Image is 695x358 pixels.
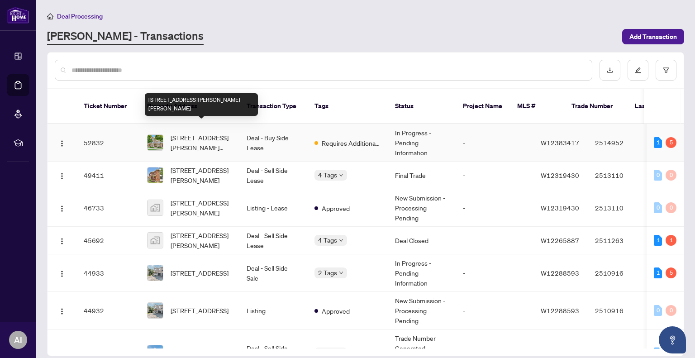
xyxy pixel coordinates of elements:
[588,292,651,329] td: 2510916
[654,305,662,316] div: 0
[14,334,22,346] span: AI
[239,89,307,124] th: Transaction Type
[55,266,69,280] button: Logo
[622,29,684,44] button: Add Transaction
[588,124,651,162] td: 2514952
[322,138,381,148] span: Requires Additional Docs
[339,271,343,275] span: down
[318,267,337,278] span: 2 Tags
[58,308,66,315] img: Logo
[456,124,533,162] td: -
[55,233,69,248] button: Logo
[666,305,676,316] div: 0
[148,135,163,150] img: thumbnail-img
[58,205,66,212] img: Logo
[607,67,613,73] span: download
[58,238,66,245] img: Logo
[318,170,337,180] span: 4 Tags
[456,89,510,124] th: Project Name
[388,89,456,124] th: Status
[541,306,579,315] span: W12288593
[635,67,641,73] span: edit
[456,227,533,254] td: -
[588,189,651,227] td: 2513110
[76,292,140,329] td: 44932
[628,60,648,81] button: edit
[588,162,651,189] td: 2513110
[388,227,456,254] td: Deal Closed
[339,238,343,243] span: down
[171,198,232,218] span: [STREET_ADDRESS][PERSON_NAME]
[666,137,676,148] div: 5
[388,292,456,329] td: New Submission - Processing Pending
[339,173,343,177] span: down
[456,189,533,227] td: -
[541,204,579,212] span: W12319430
[666,170,676,181] div: 0
[600,60,620,81] button: download
[322,203,350,213] span: Approved
[666,202,676,213] div: 0
[171,348,228,358] span: [STREET_ADDRESS]
[57,12,103,20] span: Deal Processing
[148,167,163,183] img: thumbnail-img
[654,267,662,278] div: 1
[140,89,239,124] th: Property Address
[58,172,66,180] img: Logo
[239,189,307,227] td: Listing - Lease
[239,227,307,254] td: Deal - Sell Side Lease
[171,268,228,278] span: [STREET_ADDRESS]
[148,200,163,215] img: thumbnail-img
[76,124,140,162] td: 52832
[7,7,29,24] img: logo
[76,227,140,254] td: 45692
[145,93,258,116] div: [STREET_ADDRESS][PERSON_NAME][PERSON_NAME]
[47,13,53,19] span: home
[55,168,69,182] button: Logo
[76,89,140,124] th: Ticket Number
[541,138,579,147] span: W12383417
[666,235,676,246] div: 1
[456,162,533,189] td: -
[654,170,662,181] div: 0
[76,254,140,292] td: 44933
[659,326,686,353] button: Open asap
[654,137,662,148] div: 1
[318,348,337,358] span: 2 Tags
[588,254,651,292] td: 2510916
[564,89,628,124] th: Trade Number
[239,124,307,162] td: Deal - Buy Side Lease
[654,202,662,213] div: 0
[629,29,677,44] span: Add Transaction
[588,227,651,254] td: 2511263
[388,124,456,162] td: In Progress - Pending Information
[388,189,456,227] td: New Submission - Processing Pending
[666,267,676,278] div: 5
[239,292,307,329] td: Listing
[654,235,662,246] div: 1
[76,162,140,189] td: 49411
[58,270,66,277] img: Logo
[55,200,69,215] button: Logo
[148,233,163,248] img: thumbnail-img
[541,269,579,277] span: W12288593
[388,254,456,292] td: In Progress - Pending Information
[55,135,69,150] button: Logo
[541,236,579,244] span: W12265887
[58,140,66,147] img: Logo
[656,60,676,81] button: filter
[239,254,307,292] td: Deal - Sell Side Sale
[318,235,337,245] span: 4 Tags
[148,303,163,318] img: thumbnail-img
[307,89,388,124] th: Tags
[47,29,204,45] a: [PERSON_NAME] - Transactions
[76,189,140,227] td: 46733
[456,292,533,329] td: -
[55,303,69,318] button: Logo
[322,306,350,316] span: Approved
[171,165,232,185] span: [STREET_ADDRESS][PERSON_NAME]
[171,133,232,153] span: [STREET_ADDRESS][PERSON_NAME][PERSON_NAME]
[663,67,669,73] span: filter
[456,254,533,292] td: -
[239,162,307,189] td: Deal - Sell Side Lease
